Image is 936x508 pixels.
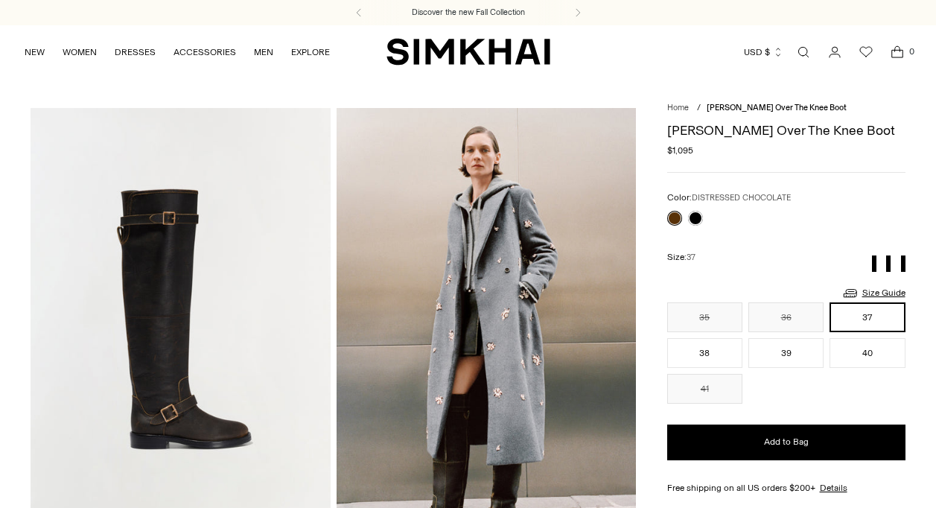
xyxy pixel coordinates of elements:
[841,284,905,302] a: Size Guide
[667,338,742,368] button: 38
[851,37,881,67] a: Wishlist
[291,36,330,69] a: EXPLORE
[667,124,905,137] h1: [PERSON_NAME] Over The Knee Boot
[63,36,97,69] a: WOMEN
[820,481,847,495] a: Details
[412,7,525,19] a: Discover the new Fall Collection
[697,102,701,115] div: /
[744,36,783,69] button: USD $
[764,436,809,448] span: Add to Bag
[905,45,918,58] span: 0
[386,37,550,66] a: SIMKHAI
[830,338,905,368] button: 40
[667,103,689,112] a: Home
[667,481,905,495] div: Free shipping on all US orders $200+
[667,144,693,157] span: $1,095
[707,103,847,112] span: [PERSON_NAME] Over The Knee Boot
[667,102,905,115] nav: breadcrumbs
[667,191,791,205] label: Color:
[830,302,905,332] button: 37
[882,37,912,67] a: Open cart modal
[667,425,905,460] button: Add to Bag
[789,37,818,67] a: Open search modal
[254,36,273,69] a: MEN
[692,193,791,203] span: DISTRESSED CHOCOLATE
[115,36,156,69] a: DRESSES
[667,250,695,264] label: Size:
[748,338,824,368] button: 39
[748,302,824,332] button: 36
[25,36,45,69] a: NEW
[667,302,742,332] button: 35
[820,37,850,67] a: Go to the account page
[667,374,742,404] button: 41
[173,36,236,69] a: ACCESSORIES
[687,253,695,262] span: 37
